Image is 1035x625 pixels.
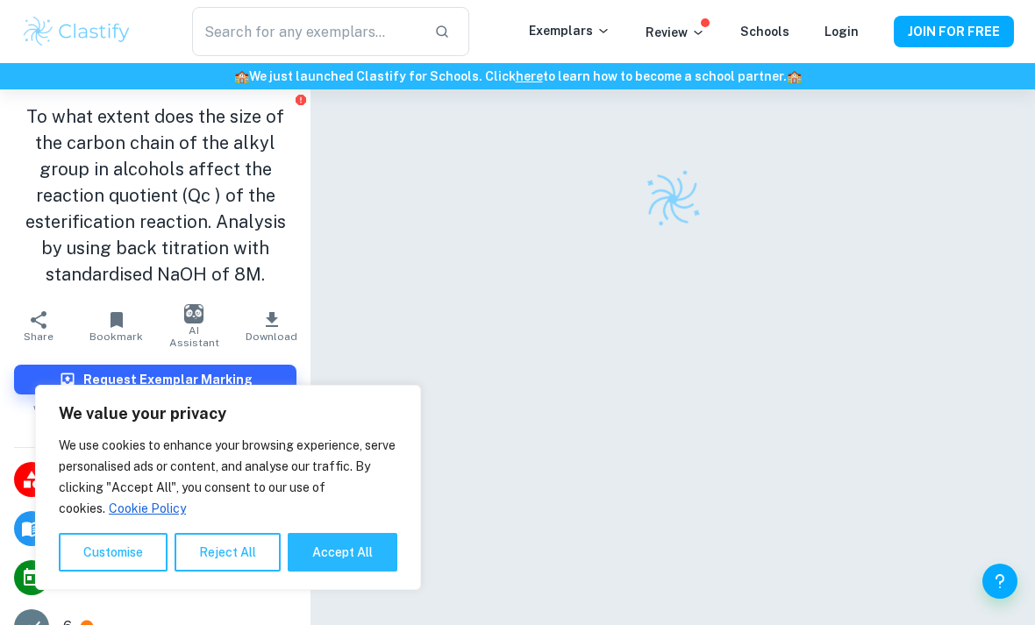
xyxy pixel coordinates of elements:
a: Login [824,25,859,39]
span: 🏫 [787,69,802,83]
span: Download [246,330,297,343]
a: Cookie Policy [108,501,187,516]
button: JOIN FOR FREE [894,16,1014,47]
p: Review [646,23,705,42]
h6: Request Exemplar Marking [83,370,253,389]
span: Share [24,330,54,343]
span: AI Assistant [166,324,223,349]
button: Report issue [294,93,307,106]
button: Request Exemplar Marking [14,365,296,394]
p: We value your privacy [59,403,397,424]
img: Clastify logo [635,161,711,238]
a: Schools [740,25,789,39]
h6: We just launched Clastify for Schools. Click to learn how to become a school partner. [4,67,1031,86]
div: We value your privacy [35,385,421,590]
img: Clastify logo [21,14,132,49]
p: Exemplars [529,21,610,40]
a: here [516,69,543,83]
button: Accept All [288,533,397,572]
button: Reject All [175,533,281,572]
span: We prioritize exemplars based on the number of requests [14,394,296,433]
span: Bookmark [89,330,143,343]
h1: To what extent does the size of the carbon chain of the alkyl group in alcohols affect the reacti... [14,103,296,288]
input: Search for any exemplars... [192,7,420,56]
button: Bookmark [78,302,156,351]
button: AI Assistant [155,302,233,351]
span: 🏫 [234,69,249,83]
p: We use cookies to enhance your browsing experience, serve personalised ads or content, and analys... [59,435,397,519]
button: Download [233,302,311,351]
img: AI Assistant [184,304,203,323]
button: Help and Feedback [982,564,1017,599]
button: Customise [59,533,168,572]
